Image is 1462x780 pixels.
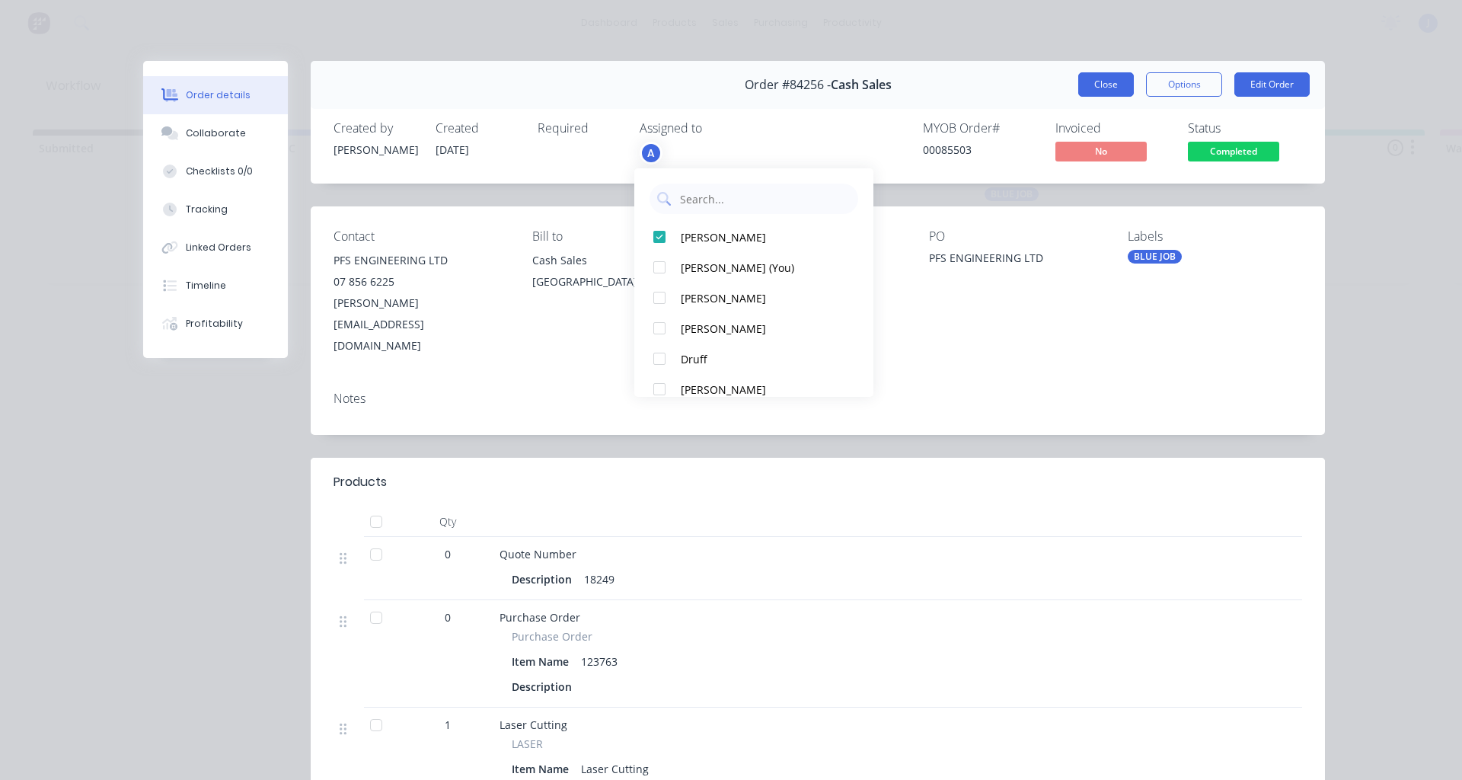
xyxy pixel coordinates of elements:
span: 0 [445,546,451,562]
div: Linked Orders [186,241,251,254]
div: Item Name [512,651,575,673]
button: Druff [634,344,873,374]
div: [PERSON_NAME] [681,382,841,398]
button: Profitability [143,305,288,343]
span: Quote Number [500,547,576,561]
div: Description [512,676,578,698]
button: A [640,142,662,165]
span: No [1055,142,1147,161]
button: Checklists 0/0 [143,152,288,190]
span: Completed [1188,142,1279,161]
span: 1 [445,717,451,733]
button: Linked Orders [143,229,288,267]
div: Created by [334,121,417,136]
div: Created [436,121,519,136]
span: Laser Cutting [500,718,567,732]
span: Purchase Order [500,610,580,625]
div: [GEOGRAPHIC_DATA], [532,271,707,292]
div: Laser Cutting [575,758,655,780]
div: Notes [334,392,1302,406]
div: [PERSON_NAME][EMAIL_ADDRESS][DOMAIN_NAME] [334,292,508,356]
button: Edit Order [1234,72,1310,97]
div: Bill to [532,229,707,244]
div: PFS ENGINEERING LTD [929,250,1103,271]
button: [PERSON_NAME] [634,313,873,344]
button: [PERSON_NAME] [634,222,873,252]
span: [DATE] [436,142,469,157]
div: Labels [1128,229,1302,244]
input: Search... [678,184,851,214]
div: Qty [402,507,493,537]
div: Order details [186,88,251,102]
div: 123763 [575,651,624,673]
div: PO [929,229,1103,244]
div: Collaborate [186,126,246,140]
div: [PERSON_NAME] [681,229,841,245]
button: [PERSON_NAME] (You) [634,252,873,283]
div: MYOB Order # [923,121,1037,136]
div: Tracking [186,203,228,216]
button: Collaborate [143,114,288,152]
div: Checklists 0/0 [186,165,253,178]
div: 18249 [578,568,621,590]
span: Purchase Order [512,628,592,644]
button: Close [1078,72,1134,97]
div: Invoiced [1055,121,1170,136]
div: BLUE JOB [1128,250,1182,264]
div: 07 856 6225 [334,271,508,292]
div: Required [538,121,621,136]
button: [PERSON_NAME] [634,374,873,404]
div: PFS ENGINEERING LTD [334,250,508,271]
div: PFS ENGINEERING LTD07 856 6225[PERSON_NAME][EMAIL_ADDRESS][DOMAIN_NAME] [334,250,508,356]
div: Assigned to [640,121,792,136]
div: [PERSON_NAME] [681,321,841,337]
div: 00085503 [923,142,1037,158]
div: [PERSON_NAME] [334,142,417,158]
div: Status [1188,121,1302,136]
div: Druff [681,351,841,367]
span: Cash Sales [831,78,892,92]
div: Cash Sales[GEOGRAPHIC_DATA], [532,250,707,299]
span: Order #84256 - [745,78,831,92]
button: Completed [1188,142,1279,165]
button: Options [1146,72,1222,97]
div: Contact [334,229,508,244]
button: [PERSON_NAME] [634,283,873,313]
div: Products [334,473,387,491]
button: Timeline [143,267,288,305]
div: Profitability [186,317,243,331]
button: Tracking [143,190,288,229]
div: Timeline [186,279,226,292]
div: Description [512,568,578,590]
button: Order details [143,76,288,114]
div: Item Name [512,758,575,780]
span: 0 [445,609,451,625]
span: LASER [512,736,543,752]
div: [PERSON_NAME] [681,290,841,306]
div: Cash Sales [532,250,707,271]
div: [PERSON_NAME] (You) [681,260,841,276]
